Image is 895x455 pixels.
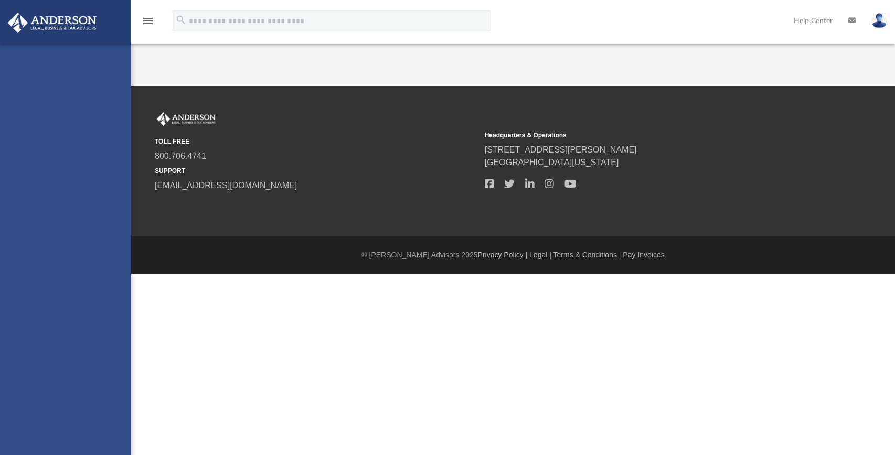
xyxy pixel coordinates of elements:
i: search [175,14,187,26]
a: [GEOGRAPHIC_DATA][US_STATE] [485,158,619,167]
a: Privacy Policy | [478,251,528,259]
a: Terms & Conditions | [553,251,621,259]
a: 800.706.4741 [155,151,206,160]
a: menu [142,20,154,27]
a: Pay Invoices [623,251,664,259]
i: menu [142,15,154,27]
img: User Pic [871,13,887,28]
small: SUPPORT [155,166,477,176]
img: Anderson Advisors Platinum Portal [5,13,100,33]
small: Headquarters & Operations [485,131,807,140]
div: © [PERSON_NAME] Advisors 2025 [131,250,895,261]
a: [STREET_ADDRESS][PERSON_NAME] [485,145,637,154]
img: Anderson Advisors Platinum Portal [155,112,218,126]
small: TOLL FREE [155,137,477,146]
a: Legal | [529,251,551,259]
a: [EMAIL_ADDRESS][DOMAIN_NAME] [155,181,297,190]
